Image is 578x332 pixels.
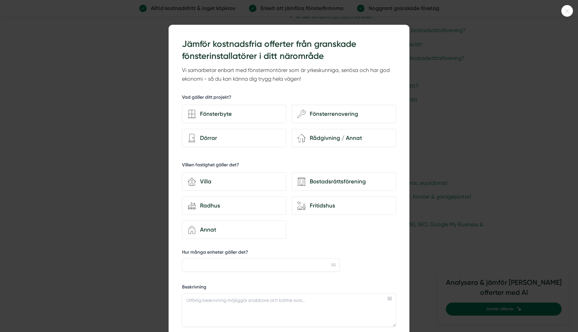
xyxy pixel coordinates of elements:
h5: Vad gäller ditt projekt? [182,94,231,102]
label: Hur många enheter gäller det? [182,249,340,257]
h3: Jämför kostnadsfria offerter från granskade fönsterinstallatörer i ditt närområde [182,38,396,63]
p: Vi samarbetar enbart med fönstermontörer som är yrkeskunniga, seriösa och har god ekonomi - så du... [182,66,396,84]
h5: Vilken fastighet gäller det? [182,162,239,170]
label: Beskrivning [182,284,396,292]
